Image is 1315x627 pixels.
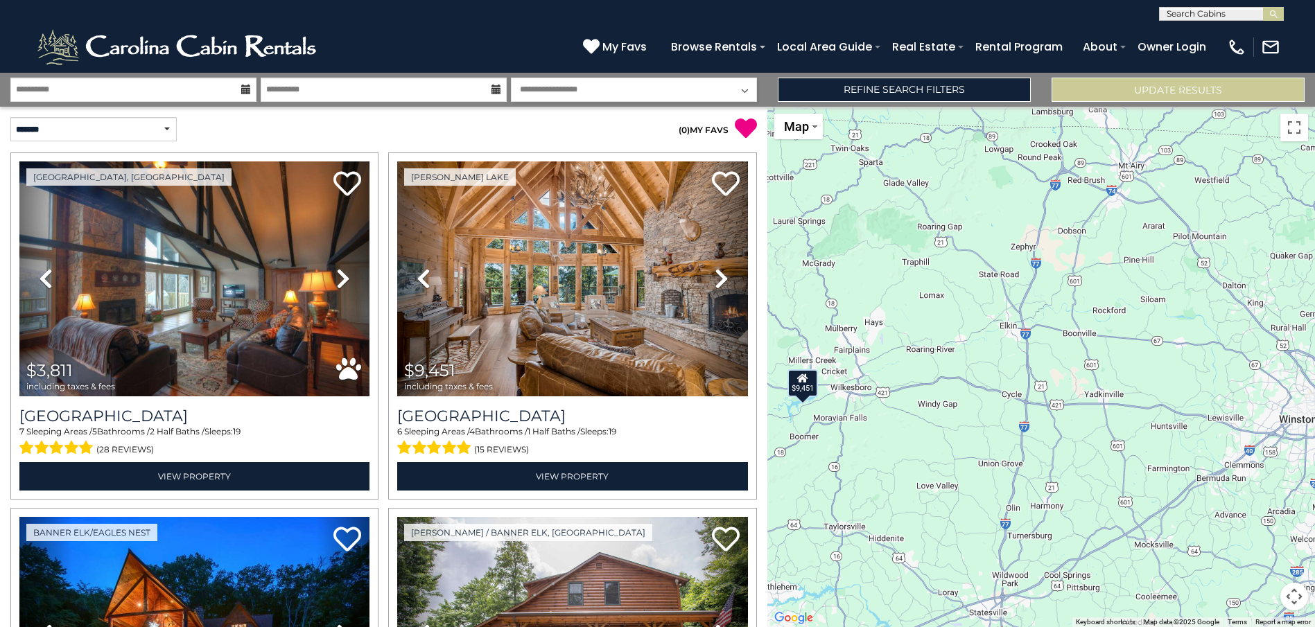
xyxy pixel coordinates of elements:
span: $3,811 [26,360,73,380]
a: Add to favorites [712,525,740,555]
div: $9,451 [787,369,818,397]
a: Owner Login [1131,35,1213,59]
a: [GEOGRAPHIC_DATA] [397,407,747,425]
a: (0)MY FAVS [679,125,729,135]
span: 5 [92,426,97,436]
a: [GEOGRAPHIC_DATA], [GEOGRAPHIC_DATA] [26,168,232,186]
span: Map [784,119,809,134]
a: Local Area Guide [770,35,879,59]
span: 2 Half Baths / [150,426,204,436]
a: Terms (opens in new tab) [1228,618,1247,626]
button: Update Results [1052,78,1305,102]
span: 0 [681,125,687,135]
a: Add to favorites [333,525,361,555]
span: (28 reviews) [96,441,154,459]
a: Add to favorites [712,170,740,200]
a: [PERSON_NAME] / Banner Elk, [GEOGRAPHIC_DATA] [404,524,652,541]
h3: Majestic Mountain Haus [19,407,369,425]
span: 6 [397,426,402,436]
span: ( ) [679,125,690,135]
img: phone-regular-white.png [1227,37,1246,57]
img: White-1-2.png [35,26,322,68]
a: About [1076,35,1124,59]
span: 19 [609,426,616,436]
span: $9,451 [404,360,455,380]
img: thumbnail_163277924.jpeg [397,161,747,396]
button: Toggle fullscreen view [1280,114,1308,141]
img: mail-regular-white.png [1261,37,1280,57]
span: (15 reviews) [474,441,529,459]
div: Sleeping Areas / Bathrooms / Sleeps: [397,425,747,459]
a: [PERSON_NAME] Lake [404,168,516,186]
img: thumbnail_163276095.jpeg [19,161,369,396]
a: My Favs [583,38,650,56]
a: View Property [397,462,747,491]
h3: Lake Haven Lodge [397,407,747,425]
a: Add to favorites [333,170,361,200]
button: Keyboard shortcuts [1076,617,1135,627]
a: Open this area in Google Maps (opens a new window) [771,609,817,627]
a: [GEOGRAPHIC_DATA] [19,407,369,425]
span: 1 Half Baths / [528,426,580,436]
button: Map camera controls [1280,583,1308,610]
span: 4 [469,426,475,436]
button: Change map style [774,114,823,139]
a: View Property [19,462,369,491]
a: Report a map error [1255,618,1311,626]
span: 7 [19,426,24,436]
span: including taxes & fees [404,382,493,391]
a: Real Estate [885,35,962,59]
span: My Favs [602,38,647,55]
span: including taxes & fees [26,382,115,391]
a: Browse Rentals [664,35,764,59]
a: Banner Elk/Eagles Nest [26,524,157,541]
a: Rental Program [968,35,1070,59]
img: Google [771,609,817,627]
a: Refine Search Filters [778,78,1031,102]
span: 19 [233,426,241,436]
div: Sleeping Areas / Bathrooms / Sleeps: [19,425,369,459]
span: Map data ©2025 Google [1144,618,1219,626]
